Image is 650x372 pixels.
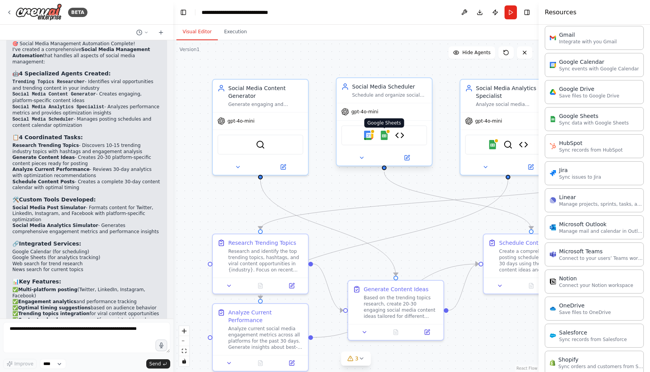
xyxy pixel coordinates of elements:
[228,309,303,324] div: Analyze Current Performance
[559,336,627,343] p: Sync records from Salesforce
[12,79,85,85] code: Trending Topics Researcher
[313,260,343,314] g: Edge from a5c317e0-2152-4a5e-94e8-111e1fadf274 to 3f3bd16a-9b3b-454b-8f8e-e9bd5297f05c
[278,358,305,368] button: Open in side panel
[364,295,439,319] div: Based on the trending topics research, create 20-30 engaging social media content ideas tailored ...
[202,9,289,16] nav: breadcrumb
[12,104,104,110] code: Social Media Analytics Specialist
[559,309,611,316] p: Save files to OneDrive
[385,153,429,162] button: Open in side panel
[448,260,479,314] g: Edge from 3f3bd16a-9b3b-454b-8f8e-e9bd5297f05c to 604a2ca1-8368-4e0b-9fc3-987828f92ec9
[12,70,161,77] h3: 🤖
[380,131,389,140] img: Google Sheets
[257,179,400,276] g: Edge from 94542666-6bd4-418a-9754-d1d14682b63f to 3f3bd16a-9b3b-454b-8f8e-e9bd5297f05c
[179,326,189,366] div: React Flow controls
[12,223,161,235] li: - Generates comprehensive engagement metrics and performance insights
[559,120,629,126] p: Sync data with Google Sheets
[12,79,161,91] li: - Identifies viral opportunities and trending content in your industry
[559,147,623,153] p: Sync records from HubSpot
[149,361,161,367] span: Send
[12,167,90,172] strong: Analyze Current Performance
[559,282,633,288] p: Connect your Notion workspace
[12,311,161,317] li: ✅ for viral content opportunities
[559,220,644,228] div: Microsoft Outlook
[261,162,305,172] button: Open in side panel
[559,31,617,39] div: Gmail
[313,260,479,341] g: Edge from 598280c5-01c4-478a-8fcf-620a99523ec6 to 604a2ca1-8368-4e0b-9fc3-987828f92ec9
[515,281,548,290] button: No output available
[18,317,99,323] strong: Content calendar management
[12,261,161,267] li: Web search for trend research
[12,299,161,305] li: ✅ and performance tracking
[228,248,303,273] div: Research and identify the top trending topics, hashtags, and viral content opportunities in {indu...
[559,166,601,174] div: Jira
[414,328,440,337] button: Open in side panel
[12,205,161,223] li: - Formats content for Twitter, LinkedIn, Instagram, and Facebook with platform-specific optimization
[180,46,200,53] div: Version 1
[12,155,161,167] li: - Creates 20-30 platform-specific content pieces ready for posting
[12,287,161,299] li: ✅ (Twitter, LinkedIn, Instagram, Facebook)
[558,363,643,370] p: Sync orders and customers from Shopify
[228,84,303,100] div: Social Media Content Generator
[12,278,161,285] h3: 📊
[178,7,189,18] button: Hide left sidebar
[68,8,87,17] div: BETA
[19,70,111,77] strong: 4 Specialized Agents Created:
[550,170,556,176] img: Jira
[228,326,303,350] div: Analyze current social media engagement metrics across all platforms for the past 30 days. Genera...
[155,28,167,37] button: Start a new chat
[12,205,86,210] strong: Social Media Post Simulator
[12,47,161,65] p: I've created a comprehensive that handles all aspects of social media management:
[12,267,161,273] li: News search for current topics
[559,39,617,45] p: Integrate with you Gmail
[550,116,556,122] img: Google Sheets
[12,317,161,329] li: ✅ for consistent brand presence
[559,275,633,282] div: Notion
[352,92,427,98] div: Schedule and organize social media content posting across multiple platforms at optimal times for...
[558,356,643,363] div: Shopify
[12,305,161,311] li: ✅ based on audience behavior
[550,143,556,149] img: HubSpot
[12,104,161,116] li: - Analyzes performance metrics and provides optimization insights
[15,3,62,21] img: Logo
[517,366,537,370] a: React Flow attribution
[351,109,378,115] span: gpt-4o-mini
[559,85,619,93] div: Google Drive
[364,285,428,293] div: Generate Content Ideas
[257,179,512,299] g: Edge from d246df70-58cb-4022-b889-fb862411f728 to 598280c5-01c4-478a-8fcf-620a99523ec6
[550,35,556,41] img: Gmail
[14,361,33,367] span: Improve
[146,359,170,369] button: Send
[12,116,161,129] li: - Manages posting schedules and content calendar optimization
[12,223,98,228] strong: Social Media Analytics Simulator
[559,255,644,261] p: Connect to your users’ Teams workspaces
[12,92,96,97] code: Social Media Content Generator
[488,140,497,149] img: Google Sheets
[559,193,644,201] div: Linear
[12,167,161,179] li: - Reviews 30-day analytics with optimization recommendations
[545,8,576,17] h4: Resources
[503,140,513,149] img: SerplyWebSearchTool
[12,179,75,184] strong: Schedule Content Posts
[559,93,619,99] p: Save files to Google Drive
[499,239,563,247] div: Schedule Content Posts
[18,287,77,292] strong: Multi-platform posting
[475,118,502,124] span: gpt-4o-mini
[476,84,551,100] div: Social Media Analytics Specialist
[19,241,81,247] strong: Integrated Services:
[212,234,309,294] div: Research Trending TopicsResearch and identify the top trending topics, hashtags, and viral conten...
[179,336,189,346] button: zoom out
[19,278,61,285] strong: Key Features:
[212,79,309,176] div: Social Media Content GeneratorGenerate engaging and industry-relevant social media content ideas ...
[559,174,601,180] p: Sync issues to Jira
[550,305,556,312] img: OneDrive
[133,28,152,37] button: Switch to previous chat
[364,131,373,140] img: Google Calendar
[18,305,91,311] strong: Optimal timing suggestions
[176,24,218,40] button: Visual Editor
[228,239,296,247] div: Research Trending Topics
[228,101,303,108] div: Generate engaging and industry-relevant social media content ideas based on trending topics in {i...
[352,83,427,90] div: Social Media Scheduler
[12,155,75,160] strong: Generate Content Ideas
[12,41,161,47] h2: 🎯 Social Media Management Automation Complete!
[12,143,79,148] strong: Research Trending Topics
